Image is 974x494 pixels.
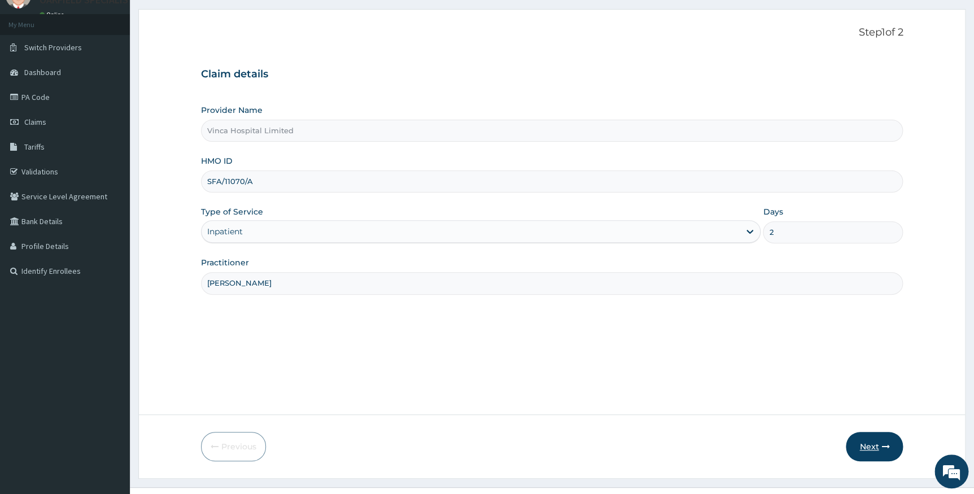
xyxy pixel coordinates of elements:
span: Dashboard [24,67,61,77]
p: Step 1 of 2 [201,27,903,39]
label: Type of Service [201,206,263,217]
div: Chat with us now [59,63,190,78]
input: Enter Name [201,272,903,294]
label: HMO ID [201,155,233,167]
span: Tariffs [24,142,45,152]
label: Provider Name [201,104,263,116]
button: Next [846,432,903,461]
img: d_794563401_company_1708531726252_794563401 [21,56,46,85]
div: Minimize live chat window [185,6,212,33]
span: Claims [24,117,46,127]
button: Previous [201,432,266,461]
textarea: Type your message and hit 'Enter' [6,308,215,348]
a: Online [40,11,67,19]
label: Practitioner [201,257,249,268]
span: We're online! [65,142,156,256]
input: Enter HMO ID [201,171,903,193]
label: Days [763,206,783,217]
div: Inpatient [207,226,243,237]
span: Switch Providers [24,42,82,53]
h3: Claim details [201,68,903,81]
